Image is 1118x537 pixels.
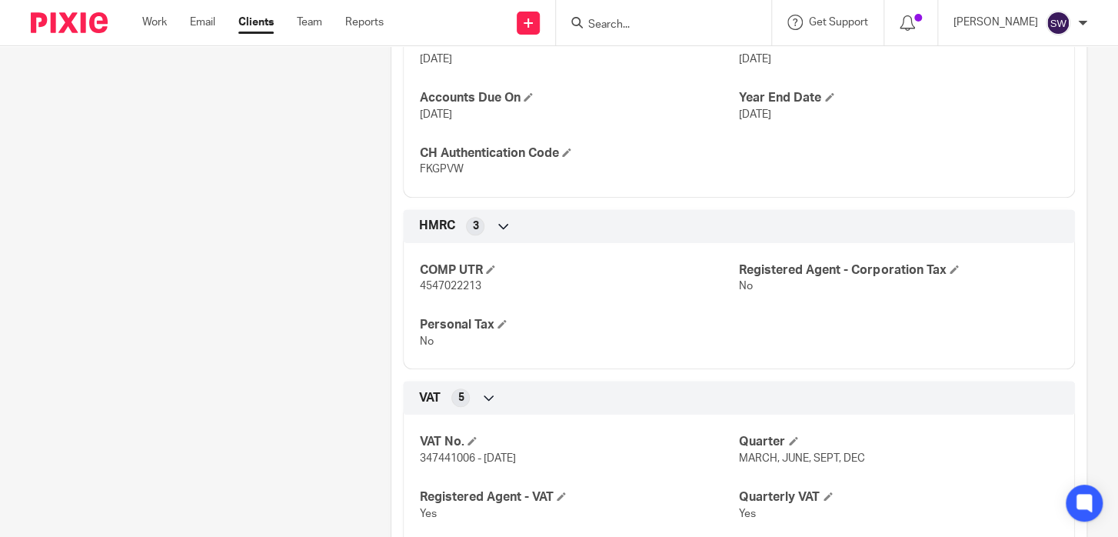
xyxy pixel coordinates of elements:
[739,54,771,65] span: [DATE]
[419,509,436,519] span: Yes
[739,434,1059,450] h4: Quarter
[739,90,1059,106] h4: Year End Date
[419,109,451,120] span: [DATE]
[809,17,868,28] span: Get Support
[419,453,515,464] span: 347441006 - [DATE]
[739,109,771,120] span: [DATE]
[142,15,167,30] a: Work
[419,317,739,333] h4: Personal Tax
[31,12,108,33] img: Pixie
[345,15,384,30] a: Reports
[419,434,739,450] h4: VAT No.
[419,145,739,162] h4: CH Authentication Code
[419,164,463,175] span: FKGPVW
[472,218,478,234] span: 3
[190,15,215,30] a: Email
[739,509,756,519] span: Yes
[418,218,454,234] span: HMRC
[739,281,753,292] span: No
[419,90,739,106] h4: Accounts Due On
[587,18,725,32] input: Search
[418,390,440,406] span: VAT
[419,489,739,505] h4: Registered Agent - VAT
[1046,11,1070,35] img: svg%3E
[953,15,1038,30] p: [PERSON_NAME]
[739,489,1059,505] h4: Quarterly VAT
[739,262,1059,279] h4: Registered Agent - Corporation Tax
[739,453,865,464] span: MARCH, JUNE, SEPT, DEC
[297,15,322,30] a: Team
[419,336,433,347] span: No
[419,54,451,65] span: [DATE]
[238,15,274,30] a: Clients
[419,281,481,292] span: 4547022213
[458,390,464,405] span: 5
[419,262,739,279] h4: COMP UTR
